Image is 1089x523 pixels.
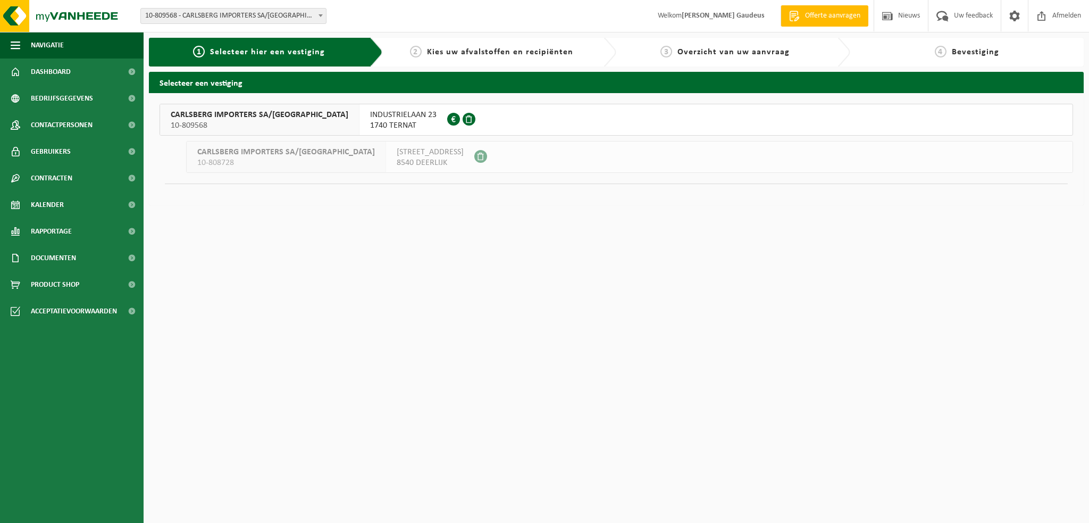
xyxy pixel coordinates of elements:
span: Documenten [31,245,76,271]
a: Offerte aanvragen [781,5,868,27]
span: Overzicht van uw aanvraag [677,48,790,56]
span: Product Shop [31,271,79,298]
span: 1740 TERNAT [370,120,437,131]
span: 1 [193,46,205,57]
span: 8540 DEERLIJK [397,157,464,168]
strong: [PERSON_NAME] Gaudeus [682,12,765,20]
span: Navigatie [31,32,64,59]
span: Rapportage [31,218,72,245]
span: [STREET_ADDRESS] [397,147,464,157]
span: 2 [410,46,422,57]
span: Gebruikers [31,138,71,165]
span: Contactpersonen [31,112,93,138]
span: 4 [935,46,946,57]
span: Acceptatievoorwaarden [31,298,117,325]
span: Contracten [31,165,72,192]
span: 10-809568 - CARLSBERG IMPORTERS SA/NV - TERNAT [141,9,326,23]
span: Selecteer hier een vestiging [210,48,325,56]
span: Bedrijfsgegevens [31,85,93,112]
span: Bevestiging [952,48,999,56]
span: Offerte aanvragen [802,11,863,21]
span: CARLSBERG IMPORTERS SA/[GEOGRAPHIC_DATA] [171,110,348,120]
span: INDUSTRIELAAN 23 [370,110,437,120]
span: 10-809568 [171,120,348,131]
span: 10-808728 [197,157,375,168]
button: CARLSBERG IMPORTERS SA/[GEOGRAPHIC_DATA] 10-809568 INDUSTRIELAAN 231740 TERNAT [160,104,1073,136]
span: Kalender [31,192,64,218]
span: CARLSBERG IMPORTERS SA/[GEOGRAPHIC_DATA] [197,147,375,157]
span: Dashboard [31,59,71,85]
span: Kies uw afvalstoffen en recipiënten [427,48,573,56]
span: 10-809568 - CARLSBERG IMPORTERS SA/NV - TERNAT [140,8,326,24]
h2: Selecteer een vestiging [149,72,1084,93]
span: 3 [660,46,672,57]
